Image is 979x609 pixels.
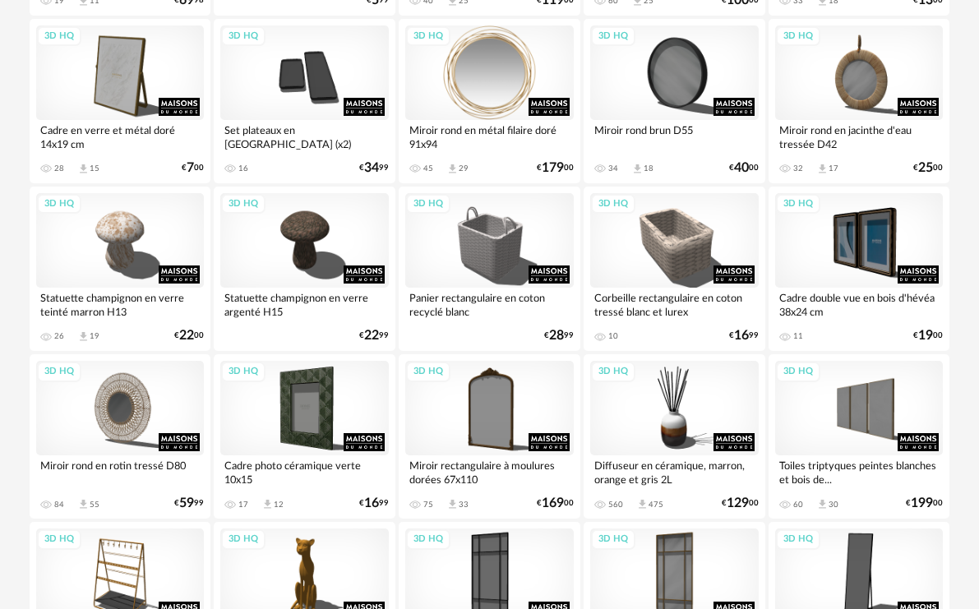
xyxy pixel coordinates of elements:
a: 3D HQ Miroir rond brun D55 34 Download icon 18 €4000 [584,19,765,183]
a: 3D HQ Diffuseur en céramique, marron, orange et gris 2L 560 Download icon 475 €12900 [584,354,765,519]
div: 17 [238,500,248,510]
a: 3D HQ Miroir rond en jacinthe d'eau tressée D42 32 Download icon 17 €2500 [769,19,950,183]
div: € 99 [359,163,389,173]
a: 3D HQ Panier rectangulaire en coton recyclé blanc €2899 [399,187,580,351]
div: € 99 [359,330,389,341]
div: 3D HQ [221,529,266,550]
div: Miroir rond en métal filaire doré 91x94 [405,120,574,153]
a: 3D HQ Set plateaux en [GEOGRAPHIC_DATA] (x2) 16 €3499 [214,19,395,183]
div: Miroir rectangulaire à moulures dorées 67x110 [405,455,574,488]
div: € 99 [359,498,389,509]
div: 15 [90,164,99,173]
a: 3D HQ Toiles triptyques peintes blanches et bois de... 60 Download icon 30 €19900 [769,354,950,519]
div: 3D HQ [406,26,450,47]
div: 30 [829,500,838,510]
div: 33 [459,500,469,510]
span: Download icon [77,330,90,343]
div: Statuette champignon en verre argenté H15 [220,288,389,321]
div: Cadre photo céramique verte 10x15 [220,455,389,488]
a: 3D HQ Corbeille rectangulaire en coton tressé blanc et lurex 10 €1699 [584,187,765,351]
div: Toiles triptyques peintes blanches et bois de... [775,455,944,488]
a: 3D HQ Statuette champignon en verre teinté marron H13 26 Download icon 19 €2200 [30,187,211,351]
div: € 99 [174,498,204,509]
div: 3D HQ [406,529,450,550]
div: 3D HQ [776,26,820,47]
div: 3D HQ [591,529,635,550]
span: Download icon [446,163,459,175]
div: 3D HQ [591,362,635,382]
div: Diffuseur en céramique, marron, orange et gris 2L [590,455,759,488]
a: 3D HQ Miroir rond en rotin tressé D80 84 Download icon 55 €5999 [30,354,211,519]
span: 7 [187,163,194,173]
span: 59 [179,498,194,509]
a: 3D HQ Cadre photo céramique verte 10x15 17 Download icon 12 €1699 [214,354,395,519]
div: 55 [90,500,99,510]
div: Cadre en verre et métal doré 14x19 cm [36,120,205,153]
div: € 99 [729,330,759,341]
a: 3D HQ Statuette champignon en verre argenté H15 €2299 [214,187,395,351]
div: € 99 [544,330,574,341]
div: 3D HQ [591,26,635,47]
div: 28 [54,164,64,173]
span: 169 [542,498,564,509]
div: 3D HQ [776,362,820,382]
div: 45 [423,164,433,173]
div: 16 [238,164,248,173]
span: 19 [918,330,933,341]
div: 11 [793,331,803,341]
span: 22 [179,330,194,341]
div: 3D HQ [221,26,266,47]
span: Download icon [636,498,649,510]
a: 3D HQ Miroir rond en métal filaire doré 91x94 45 Download icon 29 €17900 [399,19,580,183]
span: Download icon [816,498,829,510]
div: 19 [90,331,99,341]
div: 34 [608,164,618,173]
div: 3D HQ [37,26,81,47]
span: 199 [911,498,933,509]
span: Download icon [77,163,90,175]
div: 10 [608,331,618,341]
span: 22 [364,330,379,341]
div: 84 [54,500,64,510]
div: € 00 [729,163,759,173]
div: € 00 [913,163,943,173]
a: 3D HQ Miroir rectangulaire à moulures dorées 67x110 75 Download icon 33 €16900 [399,354,580,519]
span: 40 [734,163,749,173]
div: 75 [423,500,433,510]
div: 3D HQ [406,194,450,215]
div: 17 [829,164,838,173]
div: 3D HQ [37,194,81,215]
div: 60 [793,500,803,510]
div: 3D HQ [37,362,81,382]
div: € 00 [913,330,943,341]
div: Set plateaux en [GEOGRAPHIC_DATA] (x2) [220,120,389,153]
span: 179 [542,163,564,173]
div: Statuette champignon en verre teinté marron H13 [36,288,205,321]
div: 3D HQ [37,529,81,550]
span: 129 [727,498,749,509]
div: 12 [274,500,284,510]
div: € 00 [906,498,943,509]
div: € 00 [174,330,204,341]
div: Miroir rond en jacinthe d'eau tressée D42 [775,120,944,153]
div: 3D HQ [591,194,635,215]
span: Download icon [261,498,274,510]
span: 25 [918,163,933,173]
div: 18 [644,164,653,173]
a: 3D HQ Cadre double vue en bois d'hévéa 38x24 cm 11 €1900 [769,187,950,351]
div: 3D HQ [776,529,820,550]
div: € 00 [722,498,759,509]
span: Download icon [631,163,644,175]
div: Corbeille rectangulaire en coton tressé blanc et lurex [590,288,759,321]
div: 560 [608,500,623,510]
div: 3D HQ [406,362,450,382]
div: 475 [649,500,663,510]
a: 3D HQ Cadre en verre et métal doré 14x19 cm 28 Download icon 15 €700 [30,19,211,183]
div: 3D HQ [221,362,266,382]
span: 28 [549,330,564,341]
div: Miroir rond brun D55 [590,120,759,153]
span: Download icon [77,498,90,510]
div: 26 [54,331,64,341]
div: € 00 [537,163,574,173]
div: 29 [459,164,469,173]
